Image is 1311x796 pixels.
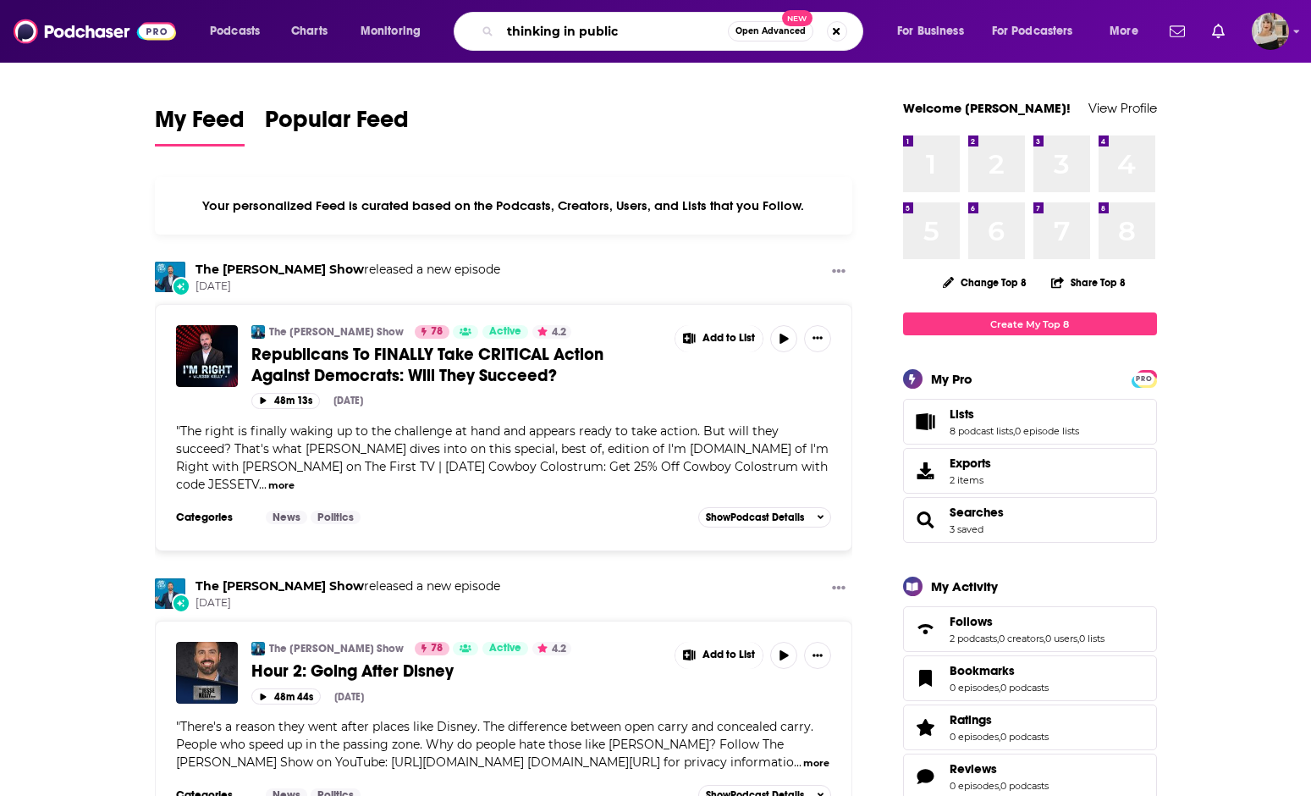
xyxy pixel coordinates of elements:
[950,761,997,777] span: Reviews
[311,511,361,524] a: Politics
[931,371,972,387] div: My Pro
[950,780,999,792] a: 0 episodes
[266,511,307,524] a: News
[489,323,521,340] span: Active
[196,262,500,278] h3: released a new episode
[909,716,943,739] a: Ratings
[176,325,238,387] img: Republicans To FINALLY Take CRITICAL Action Against Democrats: Will They Succeed?
[431,640,443,657] span: 78
[14,15,176,47] img: Podchaser - Follow, Share and Rate Podcasts
[909,410,943,434] a: Lists
[176,642,238,704] img: Hour 2: Going After Disney
[931,578,998,594] div: My Activity
[999,682,1000,694] span: ,
[333,395,363,406] div: [DATE]
[1000,731,1049,743] a: 0 podcasts
[251,661,663,682] a: Hour 2: Going After Disney
[1000,780,1049,792] a: 0 podcasts
[1134,373,1154,385] span: PRO
[825,262,852,283] button: Show More Button
[1000,682,1049,694] a: 0 podcasts
[482,642,528,655] a: Active
[415,325,449,339] a: 78
[251,325,265,339] img: The Jesse Kelly Show
[265,105,409,146] a: Popular Feed
[950,682,999,694] a: 0 episodes
[1015,425,1079,437] a: 0 episode lists
[155,105,245,146] a: My Feed
[803,756,829,771] button: more
[903,606,1157,652] span: Follows
[735,27,806,36] span: Open Advanced
[950,663,1049,678] a: Bookmarks
[1252,13,1289,50] img: User Profile
[950,456,991,471] span: Exports
[999,731,1000,743] span: ,
[903,655,1157,701] span: Bookmarks
[1079,633,1104,644] a: 0 lists
[1134,372,1154,384] a: PRO
[903,312,1157,335] a: Create My Top 8
[782,10,812,26] span: New
[415,642,449,655] a: 78
[909,508,943,532] a: Searches
[1252,13,1289,50] span: Logged in as angelabaggetta
[251,344,663,386] a: Republicans To FINALLY Take CRITICAL Action Against Democrats: Will They Succeed?
[950,663,1015,678] span: Bookmarks
[909,459,943,483] span: Exports
[981,18,1098,45] button: open menu
[794,755,801,770] span: ...
[265,105,409,144] span: Popular Feed
[269,325,404,339] a: The [PERSON_NAME] Show
[885,18,985,45] button: open menu
[532,325,571,339] button: 4.2
[269,642,404,655] a: The [PERSON_NAME] Show
[176,423,829,492] span: "
[897,19,964,43] span: For Business
[361,19,421,43] span: Monitoring
[172,277,190,296] div: New Episode
[1205,17,1231,46] a: Show notifications dropdown
[482,325,528,339] a: Active
[675,325,763,352] button: Show More Button
[251,661,454,682] span: Hour 2: Going After Disney
[950,712,1049,727] a: Ratings
[1045,633,1077,644] a: 0 users
[259,477,267,492] span: ...
[909,765,943,788] a: Reviews
[196,262,364,277] a: The Jesse Kelly Show
[280,18,338,45] a: Charts
[950,614,993,629] span: Follows
[155,578,185,609] img: The Jesse Kelly Show
[155,105,245,144] span: My Feed
[251,688,321,705] button: 48m 44s
[950,712,992,727] span: Ratings
[489,640,521,657] span: Active
[804,325,831,352] button: Show More Button
[291,19,328,43] span: Charts
[950,406,1079,422] a: Lists
[155,262,185,292] img: The Jesse Kelly Show
[909,617,943,641] a: Follows
[950,761,1049,777] a: Reviews
[251,642,265,655] a: The Jesse Kelly Show
[176,719,813,770] span: "
[702,332,755,345] span: Add to List
[196,578,500,594] h3: released a new episode
[251,344,603,386] span: Republicans To FINALLY Take CRITICAL Action Against Democrats: Will They Succeed?
[500,18,728,45] input: Search podcasts, credits, & more...
[903,100,1071,116] a: Welcome [PERSON_NAME]!
[210,19,260,43] span: Podcasts
[268,478,295,493] button: more
[909,666,943,690] a: Bookmarks
[1044,633,1045,644] span: ,
[702,649,755,661] span: Add to List
[1013,425,1015,437] span: ,
[950,523,983,535] a: 3 saved
[825,578,852,600] button: Show More Button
